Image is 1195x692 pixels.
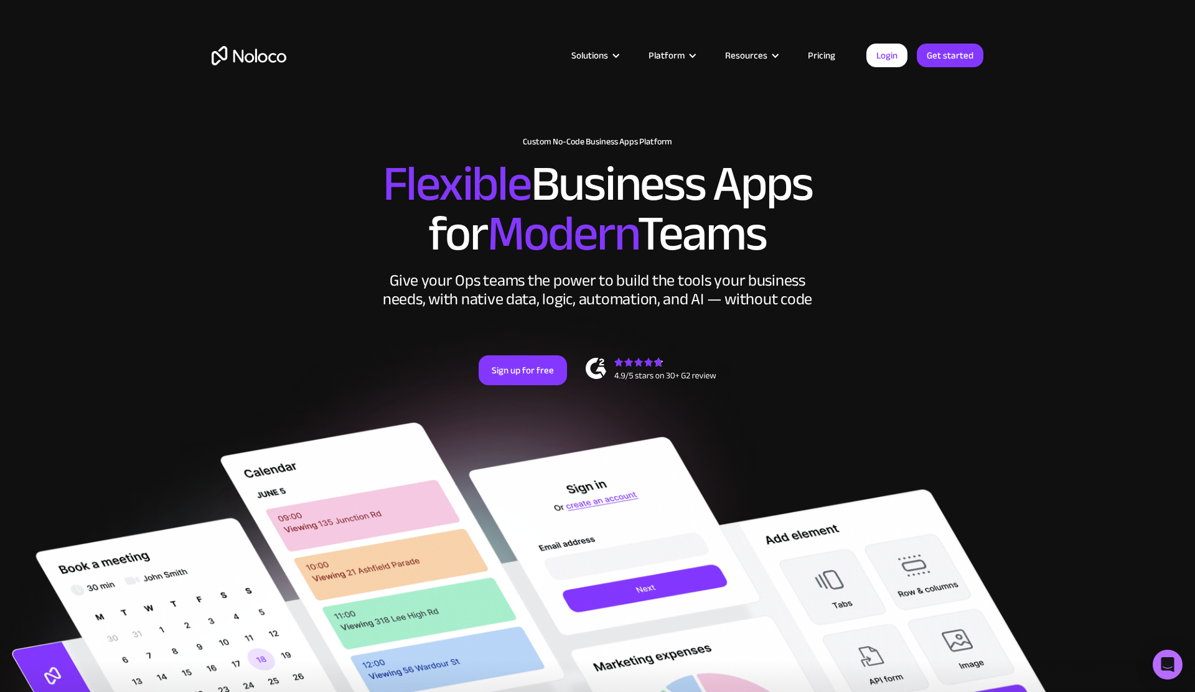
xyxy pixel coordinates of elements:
a: Pricing [792,47,851,63]
div: Solutions [556,47,633,63]
div: Give your Ops teams the power to build the tools your business needs, with native data, logic, au... [380,271,815,309]
h1: Custom No-Code Business Apps Platform [212,137,983,147]
div: Resources [710,47,792,63]
div: Solutions [571,47,608,63]
a: Get started [917,44,983,67]
a: Login [866,44,907,67]
div: Platform [649,47,685,63]
span: Modern [487,187,637,280]
a: Sign up for free [479,355,567,385]
a: home [212,46,286,65]
div: Open Intercom Messenger [1153,650,1183,680]
h2: Business Apps for Teams [212,159,983,259]
div: Platform [633,47,710,63]
div: Resources [725,47,767,63]
span: Flexible [383,138,531,230]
